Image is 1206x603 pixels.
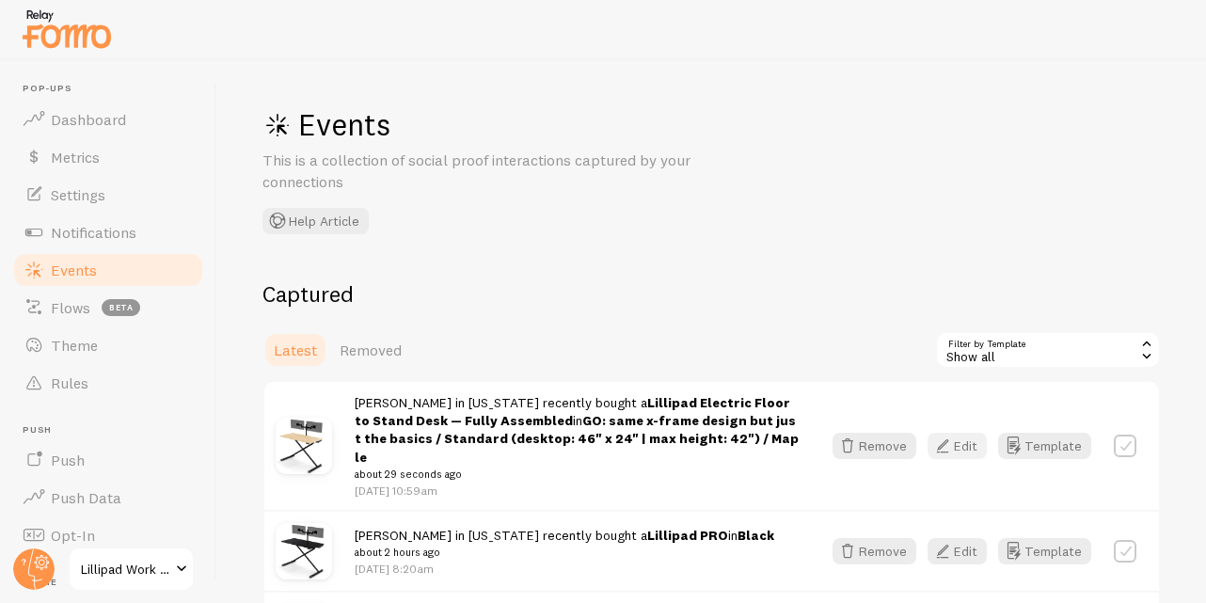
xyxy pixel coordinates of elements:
[11,364,205,402] a: Rules
[998,433,1091,459] button: Template
[328,331,413,369] a: Removed
[355,561,774,577] p: [DATE] 8:20am
[355,394,790,429] a: Lillipad Electric Floor to Stand Desk — Fully Assembled
[51,451,85,469] span: Push
[998,538,1091,564] button: Template
[51,488,121,507] span: Push Data
[355,394,799,483] span: [PERSON_NAME] in [US_STATE] recently bought a in
[738,527,774,544] strong: Black
[262,105,827,144] h1: Events
[928,433,987,459] button: Edit
[647,527,728,544] a: Lillipad PRO
[355,544,774,561] small: about 2 hours ago
[11,479,205,516] a: Push Data
[20,5,114,53] img: fomo-relay-logo-orange.svg
[928,538,998,564] a: Edit
[51,526,95,545] span: Opt-In
[262,208,369,234] button: Help Article
[11,251,205,289] a: Events
[833,538,916,564] button: Remove
[276,418,332,474] img: Lillipad42Maple1.jpg
[23,83,205,95] span: Pop-ups
[68,547,195,592] a: Lillipad Work Solutions
[51,373,88,392] span: Rules
[81,558,170,580] span: Lillipad Work Solutions
[11,101,205,138] a: Dashboard
[11,516,205,554] a: Opt-In
[355,483,799,499] p: [DATE] 10:59am
[262,150,714,193] p: This is a collection of social proof interactions captured by your connections
[11,138,205,176] a: Metrics
[276,523,332,579] img: Lillipad42Black1.jpg
[11,214,205,251] a: Notifications
[11,441,205,479] a: Push
[935,331,1161,369] div: Show all
[102,299,140,316] span: beta
[355,412,799,466] strong: GO: same x-frame design but just the basics / Standard (desktop: 46" x 24" | max height: 42") / M...
[11,326,205,364] a: Theme
[928,538,987,564] button: Edit
[11,289,205,326] a: Flows beta
[262,279,1161,309] h2: Captured
[355,527,774,562] span: [PERSON_NAME] in [US_STATE] recently bought a in
[51,110,126,129] span: Dashboard
[11,176,205,214] a: Settings
[274,341,317,359] span: Latest
[23,424,205,436] span: Push
[355,466,799,483] small: about 29 seconds ago
[51,223,136,242] span: Notifications
[833,433,916,459] button: Remove
[340,341,402,359] span: Removed
[51,298,90,317] span: Flows
[51,261,97,279] span: Events
[928,433,998,459] a: Edit
[51,185,105,204] span: Settings
[51,336,98,355] span: Theme
[262,331,328,369] a: Latest
[51,148,100,167] span: Metrics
